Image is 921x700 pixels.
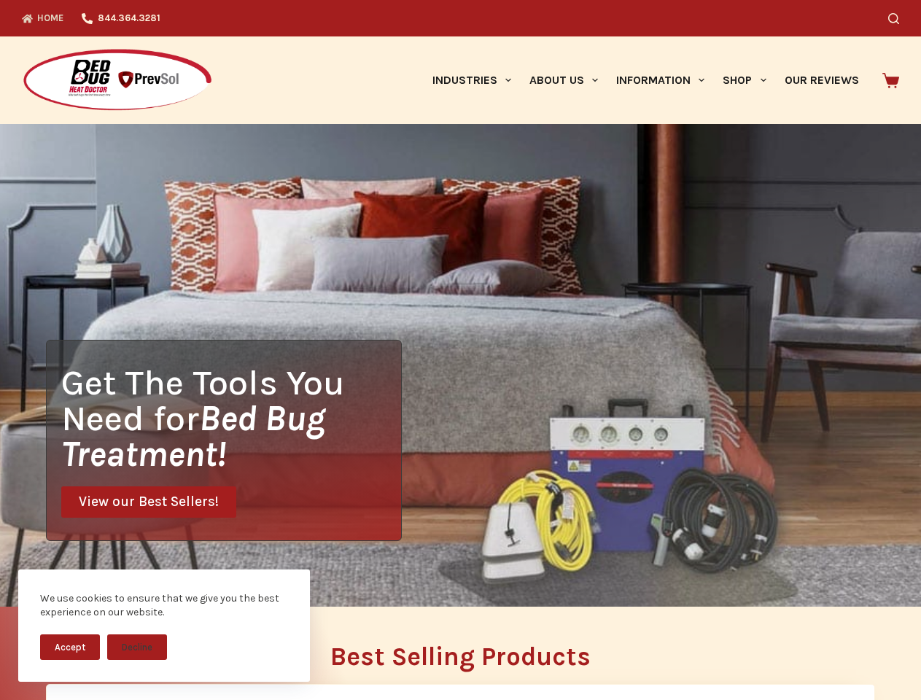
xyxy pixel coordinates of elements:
[107,634,167,660] button: Decline
[40,634,100,660] button: Accept
[423,36,520,124] a: Industries
[607,36,714,124] a: Information
[79,495,219,509] span: View our Best Sellers!
[888,13,899,24] button: Search
[775,36,868,124] a: Our Reviews
[46,644,875,669] h2: Best Selling Products
[40,591,288,620] div: We use cookies to ensure that we give you the best experience on our website.
[22,48,213,113] img: Prevsol/Bed Bug Heat Doctor
[423,36,868,124] nav: Primary
[61,397,325,475] i: Bed Bug Treatment!
[714,36,775,124] a: Shop
[61,365,401,472] h1: Get The Tools You Need for
[61,486,236,518] a: View our Best Sellers!
[520,36,607,124] a: About Us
